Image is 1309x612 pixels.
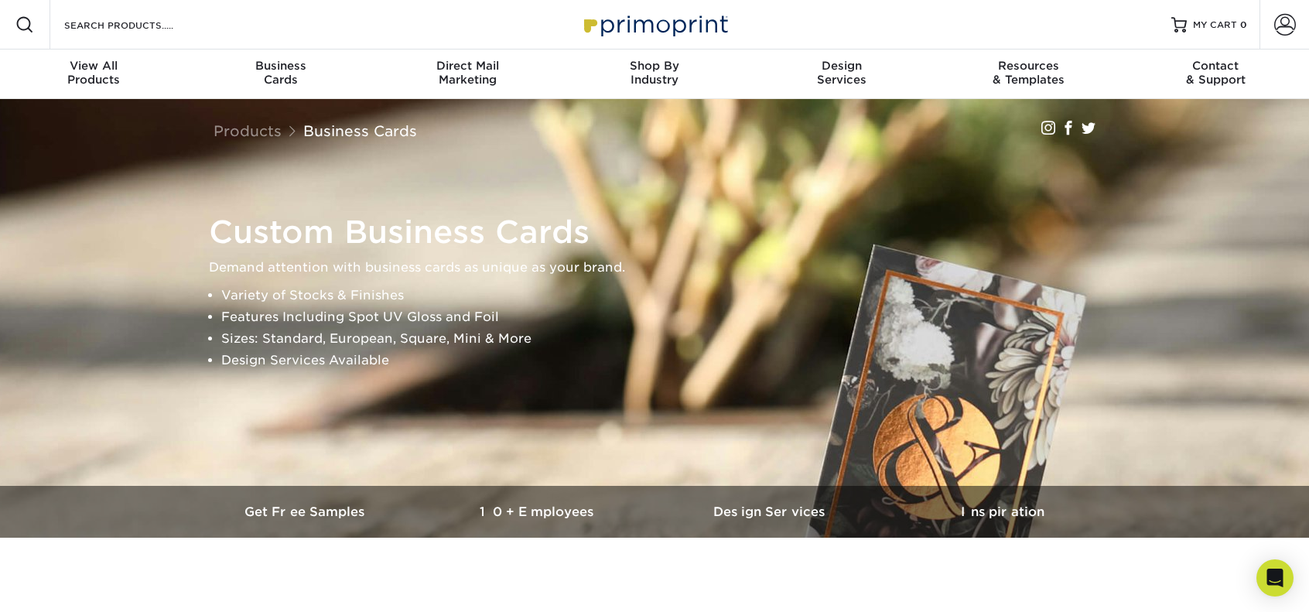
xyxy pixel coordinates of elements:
div: & Support [1122,59,1309,87]
span: Contact [1122,59,1309,73]
a: Get Free Samples [190,486,422,538]
h3: Get Free Samples [190,504,422,519]
span: 0 [1240,19,1247,30]
div: & Templates [935,59,1123,87]
iframe: Google Customer Reviews [4,565,132,607]
li: Features Including Spot UV Gloss and Foil [221,306,1114,328]
a: Contact& Support [1122,50,1309,99]
a: BusinessCards [187,50,374,99]
h3: Design Services [654,504,887,519]
span: Business [187,59,374,73]
a: Inspiration [887,486,1119,538]
li: Design Services Available [221,350,1114,371]
span: Resources [935,59,1123,73]
div: Cards [187,59,374,87]
li: Sizes: Standard, European, Square, Mini & More [221,328,1114,350]
a: Products [214,122,282,139]
div: Industry [561,59,748,87]
p: Demand attention with business cards as unique as your brand. [209,257,1114,279]
a: Shop ByIndustry [561,50,748,99]
span: MY CART [1193,19,1237,32]
span: Direct Mail [374,59,561,73]
div: Marketing [374,59,561,87]
span: Design [748,59,935,73]
div: Services [748,59,935,87]
h1: Custom Business Cards [209,214,1114,251]
a: Design Services [654,486,887,538]
h3: 10+ Employees [422,504,654,519]
a: Business Cards [303,122,417,139]
li: Variety of Stocks & Finishes [221,285,1114,306]
a: Direct MailMarketing [374,50,561,99]
h3: Inspiration [887,504,1119,519]
div: Open Intercom Messenger [1256,559,1294,597]
img: Primoprint [577,8,732,41]
input: SEARCH PRODUCTS..... [63,15,214,34]
a: 10+ Employees [422,486,654,538]
a: DesignServices [748,50,935,99]
span: Shop By [561,59,748,73]
a: Resources& Templates [935,50,1123,99]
